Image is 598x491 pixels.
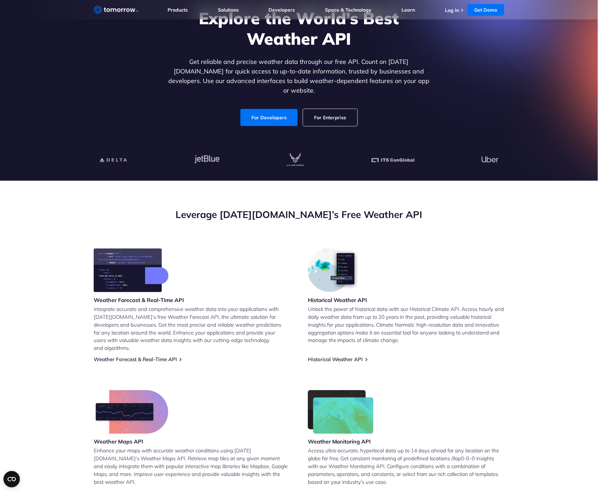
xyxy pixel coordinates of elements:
[468,4,504,16] a: Get Demo
[94,5,138,15] a: Home link
[240,109,298,126] a: For Developers
[308,296,367,304] h3: Historical Weather API
[445,7,459,13] a: Log In
[308,447,504,486] p: Access ultra-accurate, hyperlocal data up to 14 days ahead for any location on the globe for free...
[303,109,357,126] a: For Enterprise
[94,447,290,486] p: Enhance your maps with accurate weather conditions using [DATE][DOMAIN_NAME]’s Weather Maps API. ...
[167,57,431,95] p: Get reliable and precise weather data through our free API. Count on [DATE][DOMAIN_NAME] for quic...
[94,438,168,446] h3: Weather Maps API
[218,7,239,13] a: Solutions
[94,305,290,352] p: Integrate accurate and comprehensive weather data into your applications with [DATE][DOMAIN_NAME]...
[308,438,374,446] h3: Weather Monitoring API
[168,7,188,13] a: Products
[167,8,431,49] h1: Explore the World’s Best Weather API
[325,7,372,13] a: Space & Technology
[3,471,20,488] button: Open CMP widget
[308,305,504,344] p: Unlock the power of historical data with our Historical Climate API. Access hourly and daily weat...
[308,356,363,363] a: Historical Weather API
[94,208,504,221] h2: Leverage [DATE][DOMAIN_NAME]’s Free Weather API
[269,7,295,13] a: Developers
[94,296,184,304] h3: Weather Forecast & Real-Time API
[402,7,415,13] a: Learn
[94,356,177,363] a: Weather Forecast & Real-Time API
